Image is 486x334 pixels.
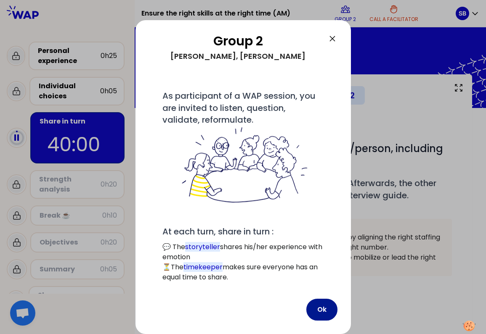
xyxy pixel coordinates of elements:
[162,226,274,237] span: At each turn, share in turn :
[162,90,324,205] span: As participant of a WAP session, you are invited to listen, question, validate, reformulate.
[306,299,337,321] button: Ok
[149,49,327,64] div: [PERSON_NAME], [PERSON_NAME]
[183,262,223,272] mark: timekeeper
[162,242,324,262] p: 💬 The shares his/her experience with emotion
[162,262,324,282] p: ⏳The makes sure everyone has an equal time to share.
[185,242,220,252] mark: storyteller
[177,126,309,205] img: filesOfInstructions%2Fbienvenue%20dans%20votre%20groupe%20-%20petit.png
[149,34,327,49] h2: Group 2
